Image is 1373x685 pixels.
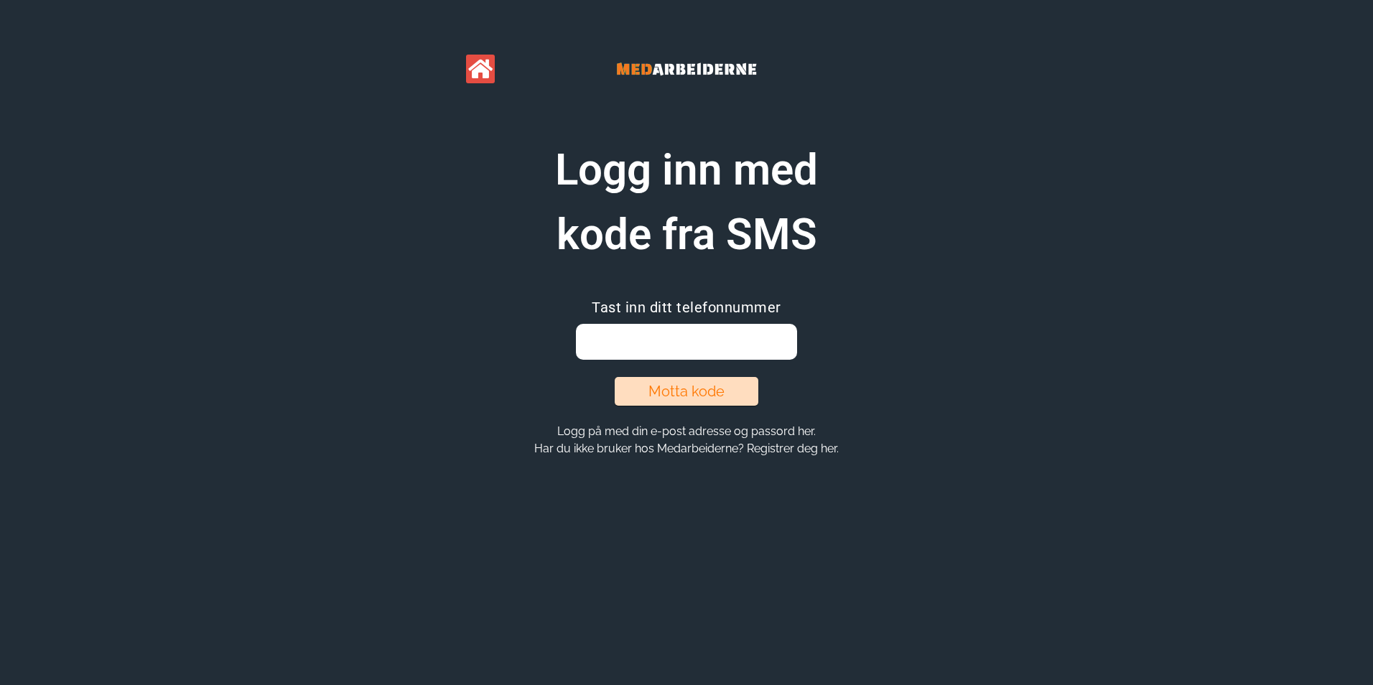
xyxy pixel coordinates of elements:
img: Banner [579,43,794,95]
button: Har du ikke bruker hos Medarbeiderne? Registrer deg her. [530,441,843,456]
button: Logg på med din e-post adresse og passord her. [553,424,820,439]
button: Motta kode [615,377,758,406]
span: Tast inn ditt telefonnummer [592,299,781,316]
h1: Logg inn med kode fra SMS [507,138,866,267]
